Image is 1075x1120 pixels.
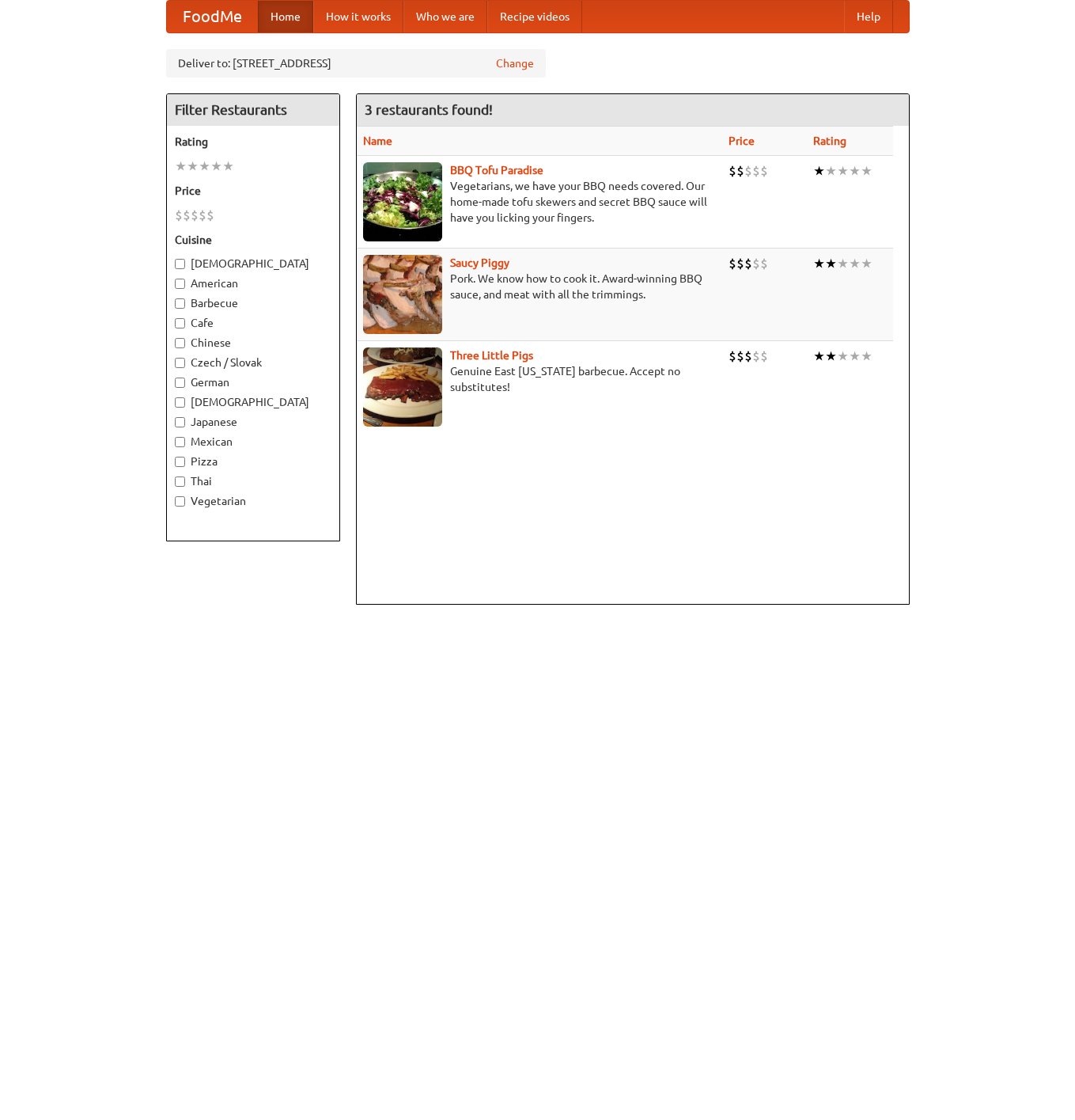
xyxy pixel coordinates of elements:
li: ★ [849,162,861,180]
li: $ [744,255,752,272]
input: American [175,279,185,289]
li: $ [736,255,744,272]
label: German [175,374,331,390]
h4: Filter Restaurants [167,94,339,126]
label: American [175,275,331,291]
li: ★ [825,162,837,180]
li: ★ [849,255,861,272]
a: Recipe videos [487,1,582,32]
label: Mexican [175,434,331,450]
li: ★ [825,255,837,272]
label: Pizza [175,454,331,469]
li: ★ [837,255,849,272]
li: ★ [813,255,825,272]
li: $ [191,207,199,224]
li: ★ [187,158,199,175]
input: [DEMOGRAPHIC_DATA] [175,397,185,408]
input: Czech / Slovak [175,358,185,368]
li: $ [752,162,760,180]
li: ★ [837,347,849,365]
input: Japanese [175,417,185,427]
li: $ [760,347,768,365]
ng-pluralize: 3 restaurants found! [365,102,493,117]
li: $ [752,255,760,272]
li: ★ [861,162,872,180]
li: ★ [861,347,872,365]
label: [DEMOGRAPHIC_DATA] [175,394,331,410]
a: Change [496,55,534,71]
a: BBQ Tofu Paradise [450,164,543,177]
img: tofuparadise.jpg [363,162,442,241]
li: $ [760,255,768,272]
label: Chinese [175,335,331,351]
label: Czech / Slovak [175,355,331,370]
li: $ [752,347,760,365]
li: ★ [849,347,861,365]
div: Deliver to: [STREET_ADDRESS] [166,49,546,78]
img: littlepigs.jpg [363,347,442,427]
a: Help [844,1,893,32]
label: Vegetarian [175,493,331,509]
input: Vegetarian [175,496,185,507]
p: Genuine East [US_STATE] barbecue. Accept no substitutes! [363,363,716,395]
a: Name [363,135,392,147]
li: $ [729,162,736,180]
label: Barbecue [175,295,331,311]
input: [DEMOGRAPHIC_DATA] [175,259,185,269]
h5: Cuisine [175,232,331,248]
a: Saucy Piggy [450,256,509,269]
li: $ [736,347,744,365]
a: Price [729,135,755,147]
input: Pizza [175,457,185,467]
label: Cafe [175,315,331,331]
p: Pork. We know how to cook it. Award-winning BBQ sauce, and meat with all the trimmings. [363,271,716,302]
li: $ [744,162,752,180]
li: $ [736,162,744,180]
li: $ [199,207,206,224]
h5: Price [175,183,331,199]
input: Barbecue [175,298,185,309]
li: ★ [222,158,234,175]
input: Chinese [175,338,185,348]
input: German [175,378,185,388]
li: $ [744,347,752,365]
input: Cafe [175,318,185,328]
input: Mexican [175,437,185,447]
a: Who we are [403,1,487,32]
li: ★ [199,158,210,175]
a: FoodMe [167,1,258,32]
a: How it works [313,1,403,32]
a: Rating [813,135,846,147]
li: $ [175,207,183,224]
li: ★ [837,162,849,180]
a: Three Little Pigs [450,349,533,362]
h5: Rating [175,134,331,150]
li: ★ [861,255,872,272]
a: Home [258,1,313,32]
li: ★ [210,158,222,175]
li: $ [206,207,214,224]
li: ★ [813,347,825,365]
label: Japanese [175,414,331,430]
li: ★ [825,347,837,365]
img: saucy.jpg [363,255,442,334]
p: Vegetarians, we have your BBQ needs covered. Our home-made tofu skewers and secret BBQ sauce will... [363,178,716,226]
li: $ [183,207,191,224]
li: $ [729,255,736,272]
li: ★ [813,162,825,180]
li: $ [729,347,736,365]
li: $ [760,162,768,180]
input: Thai [175,476,185,487]
label: [DEMOGRAPHIC_DATA] [175,256,331,271]
li: ★ [175,158,187,175]
label: Thai [175,473,331,489]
